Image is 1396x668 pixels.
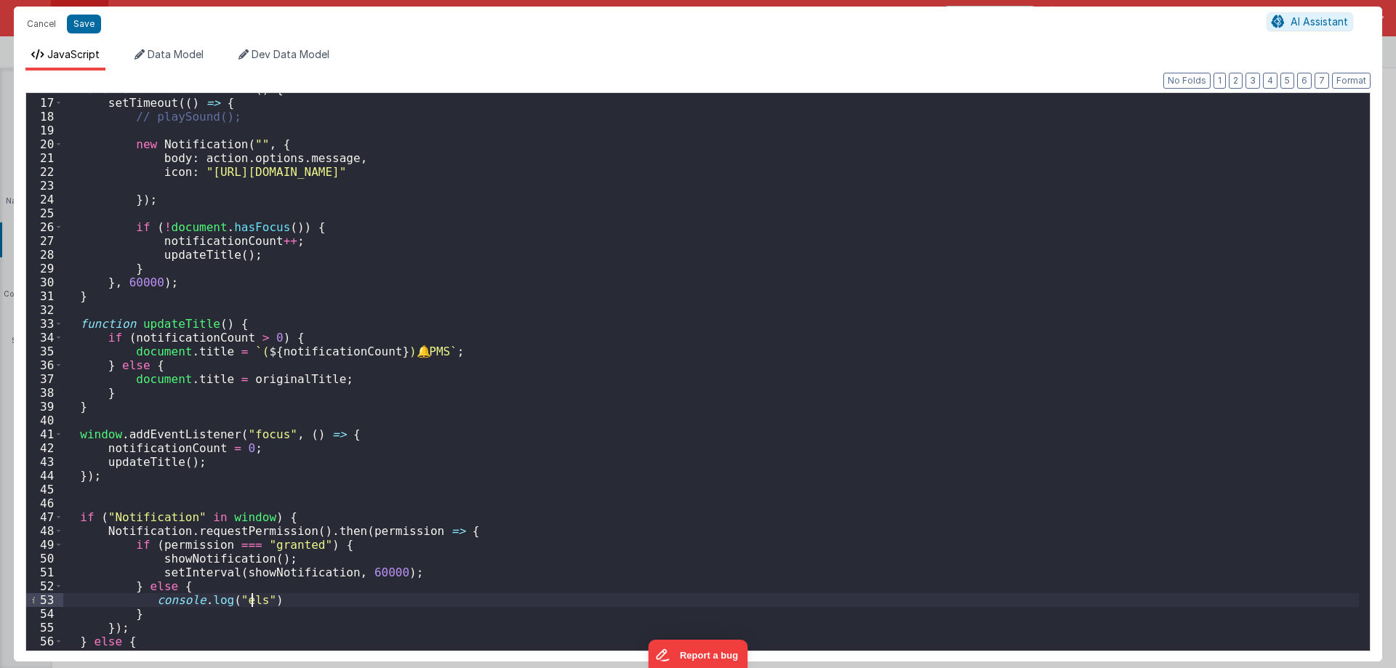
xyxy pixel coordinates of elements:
div: 17 [26,96,63,110]
div: 55 [26,621,63,635]
div: 34 [26,331,63,345]
div: 18 [26,110,63,124]
div: 25 [26,206,63,220]
button: Format [1332,73,1371,89]
div: 45 [26,483,63,496]
div: 23 [26,179,63,193]
div: 46 [26,496,63,510]
div: 41 [26,427,63,441]
div: 22 [26,165,63,179]
button: Cancel [20,14,63,34]
div: 27 [26,234,63,248]
div: 54 [26,607,63,621]
div: 39 [26,400,63,414]
div: 40 [26,414,63,427]
div: 33 [26,317,63,331]
div: 24 [26,193,63,206]
div: 57 [26,648,63,662]
button: 6 [1297,73,1312,89]
div: 36 [26,358,63,372]
span: Data Model [148,48,204,60]
button: 5 [1280,73,1294,89]
button: 1 [1214,73,1226,89]
div: 52 [26,579,63,593]
div: 51 [26,566,63,579]
button: 3 [1245,73,1260,89]
div: 49 [26,538,63,552]
div: 50 [26,552,63,566]
button: AI Assistant [1267,12,1353,31]
div: 19 [26,124,63,137]
button: No Folds [1163,73,1211,89]
button: Save [67,15,101,33]
button: 2 [1229,73,1243,89]
div: 37 [26,372,63,386]
div: 29 [26,262,63,275]
div: 32 [26,303,63,317]
span: Dev Data Model [252,48,329,60]
div: 44 [26,469,63,483]
div: 30 [26,275,63,289]
div: 56 [26,635,63,648]
div: 35 [26,345,63,358]
div: 53 [26,593,63,607]
span: JavaScript [47,48,100,60]
div: 48 [26,524,63,538]
div: 38 [26,386,63,400]
button: 4 [1263,73,1277,89]
div: 47 [26,510,63,524]
div: 26 [26,220,63,234]
div: 31 [26,289,63,303]
div: 42 [26,441,63,455]
button: 7 [1315,73,1329,89]
div: 20 [26,137,63,151]
div: 43 [26,455,63,469]
div: 21 [26,151,63,165]
div: 28 [26,248,63,262]
span: AI Assistant [1291,15,1348,28]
